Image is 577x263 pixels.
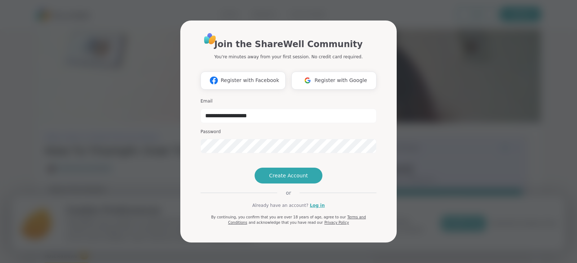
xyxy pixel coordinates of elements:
[214,38,362,51] h1: Join the ShareWell Community
[310,202,325,209] a: Log in
[221,77,279,84] span: Register with Facebook
[291,72,376,90] button: Register with Google
[211,215,346,219] span: By continuing, you confirm that you are over 18 years of age, agree to our
[301,74,314,87] img: ShareWell Logomark
[252,202,308,209] span: Already have an account?
[248,221,323,225] span: and acknowledge that you have read our
[255,168,322,183] button: Create Account
[201,129,376,135] h3: Password
[214,54,363,60] p: You're minutes away from your first session. No credit card required.
[314,77,367,84] span: Register with Google
[228,215,366,225] a: Terms and Conditions
[201,72,286,90] button: Register with Facebook
[269,172,308,179] span: Create Account
[207,74,221,87] img: ShareWell Logomark
[201,98,376,104] h3: Email
[324,221,349,225] a: Privacy Policy
[202,31,218,47] img: ShareWell Logo
[277,189,300,196] span: or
